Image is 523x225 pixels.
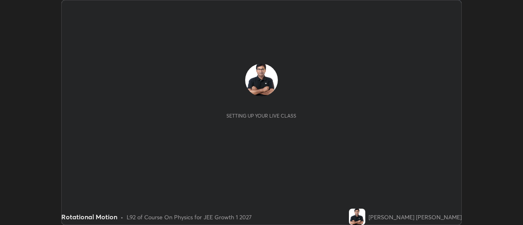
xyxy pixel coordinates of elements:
div: [PERSON_NAME] [PERSON_NAME] [369,213,462,221]
img: 69af8b3bbf82471eb9dbcfa53d5670df.jpg [349,209,365,225]
div: Rotational Motion [61,212,117,222]
div: • [121,213,123,221]
div: L92 of Course On Physics for JEE Growth 1 2027 [127,213,252,221]
img: 69af8b3bbf82471eb9dbcfa53d5670df.jpg [245,64,278,96]
div: Setting up your live class [226,113,296,119]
